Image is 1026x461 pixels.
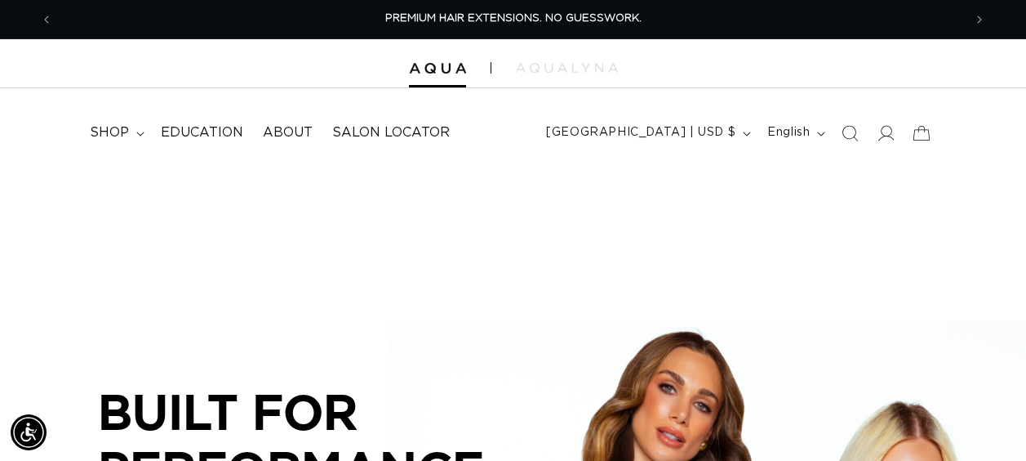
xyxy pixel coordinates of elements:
summary: shop [80,114,151,151]
button: Next announcement [962,4,997,35]
button: English [757,118,832,149]
span: About [263,124,313,141]
span: [GEOGRAPHIC_DATA] | USD $ [546,124,735,141]
img: Aqua Hair Extensions [409,63,466,74]
a: Education [151,114,253,151]
img: aqualyna.com [516,63,618,73]
span: PREMIUM HAIR EXTENSIONS. NO GUESSWORK. [385,13,642,24]
summary: Search [832,115,868,151]
span: Education [161,124,243,141]
a: Salon Locator [322,114,460,151]
span: shop [90,124,129,141]
button: [GEOGRAPHIC_DATA] | USD $ [536,118,757,149]
span: Salon Locator [332,124,450,141]
button: Previous announcement [29,4,64,35]
div: Accessibility Menu [11,414,47,450]
a: About [253,114,322,151]
span: English [767,124,810,141]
